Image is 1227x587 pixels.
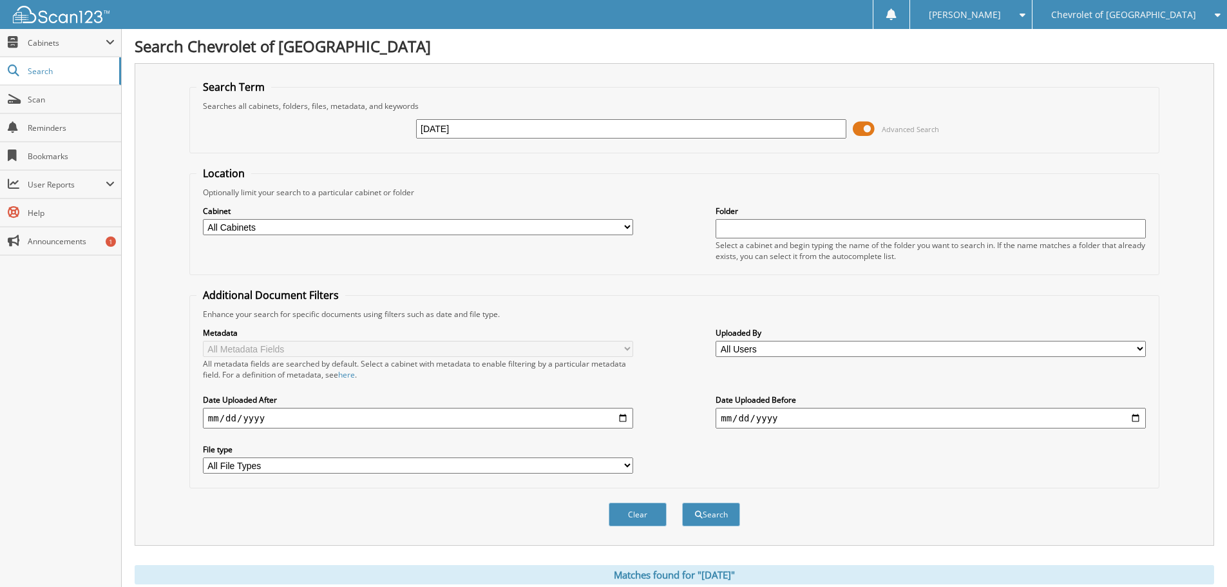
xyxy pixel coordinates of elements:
span: Search [28,66,113,77]
label: Folder [716,206,1146,217]
img: scan123-logo-white.svg [13,6,109,23]
div: Matches found for "[DATE]" [135,565,1214,584]
div: 1 [106,236,116,247]
div: Searches all cabinets, folders, files, metadata, and keywords [196,101,1152,111]
legend: Search Term [196,80,271,94]
legend: Additional Document Filters [196,288,345,302]
legend: Location [196,166,251,180]
span: Cabinets [28,37,106,48]
label: Metadata [203,327,633,338]
label: Date Uploaded Before [716,394,1146,405]
label: Date Uploaded After [203,394,633,405]
h1: Search Chevrolet of [GEOGRAPHIC_DATA] [135,35,1214,57]
span: Scan [28,94,115,105]
span: Help [28,207,115,218]
div: Enhance your search for specific documents using filters such as date and file type. [196,309,1152,320]
button: Search [682,503,740,526]
label: Uploaded By [716,327,1146,338]
span: Advanced Search [882,124,939,134]
label: File type [203,444,633,455]
span: Reminders [28,122,115,133]
span: Chevrolet of [GEOGRAPHIC_DATA] [1051,11,1196,19]
span: Announcements [28,236,115,247]
span: Bookmarks [28,151,115,162]
label: Cabinet [203,206,633,217]
div: Select a cabinet and begin typing the name of the folder you want to search in. If the name match... [716,240,1146,262]
input: start [203,408,633,428]
div: All metadata fields are searched by default. Select a cabinet with metadata to enable filtering b... [203,358,633,380]
button: Clear [609,503,667,526]
div: Optionally limit your search to a particular cabinet or folder [196,187,1152,198]
span: User Reports [28,179,106,190]
span: [PERSON_NAME] [929,11,1001,19]
a: here [338,369,355,380]
input: end [716,408,1146,428]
